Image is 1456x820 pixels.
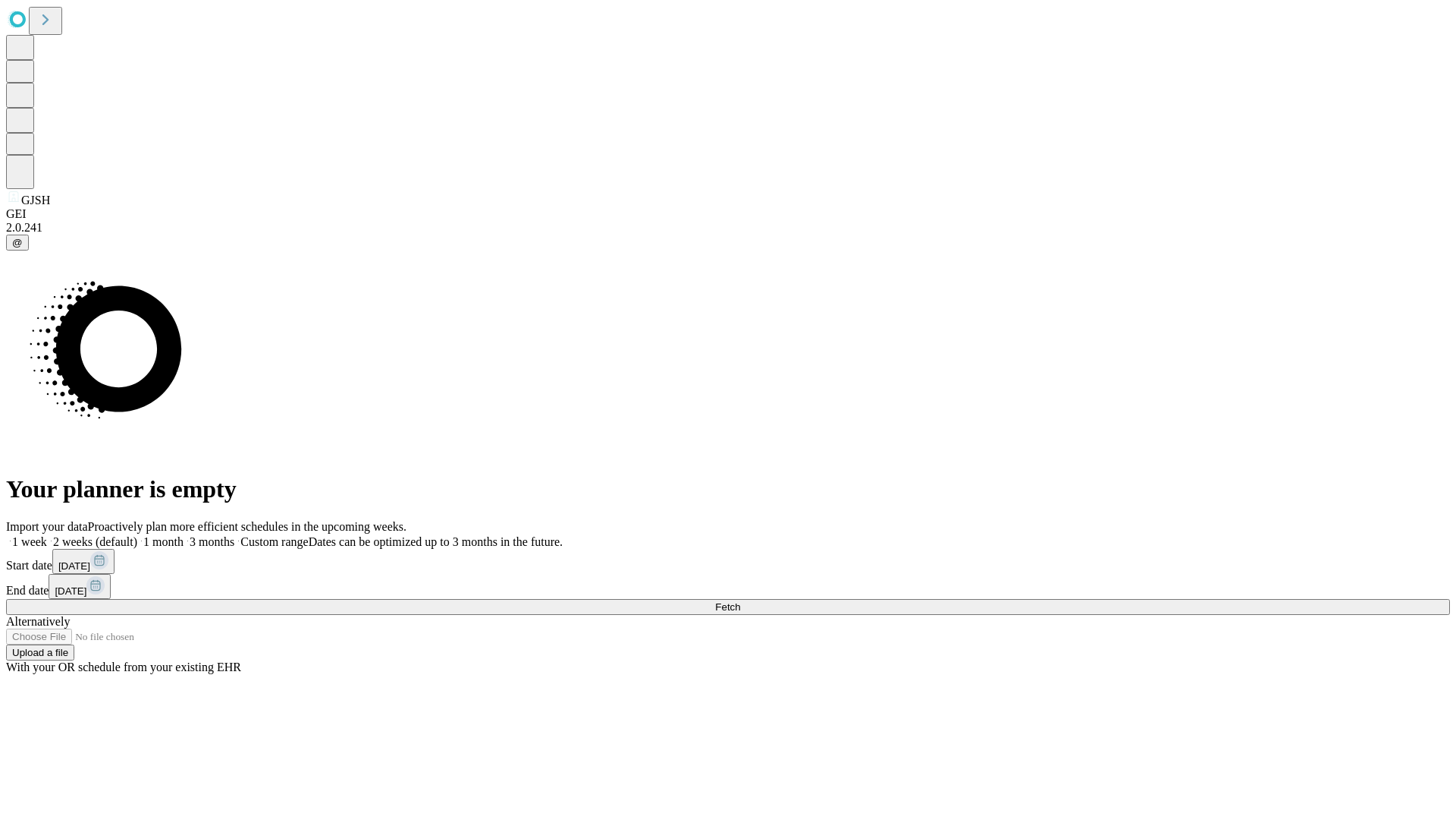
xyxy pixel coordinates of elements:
h1: Your planner is empty [6,475,1450,503]
span: 2 weeks (default) [53,535,137,548]
span: With your OR schedule from your existing EHR [6,661,241,673]
div: 2.0.241 [6,221,1450,235]
button: [DATE] [52,549,115,574]
span: [DATE] [55,585,86,597]
span: Import your data [6,520,88,533]
span: Fetch [715,601,740,613]
span: Custom range [240,535,308,548]
span: 3 months [190,535,234,548]
div: GEI [6,207,1450,221]
button: Fetch [6,599,1450,615]
span: Alternatively [6,615,70,628]
button: [DATE] [49,574,111,599]
span: Dates can be optimized up to 3 months in the future. [309,535,563,548]
span: 1 week [12,535,47,548]
button: @ [6,235,29,251]
span: Proactively plan more efficient schedules in the upcoming weeks. [88,520,406,533]
span: @ [12,237,23,248]
span: 1 month [143,535,184,548]
span: [DATE] [58,560,90,572]
span: GJSH [21,194,50,207]
div: Start date [6,549,1450,574]
div: End date [6,574,1450,599]
button: Upload a file [6,645,74,661]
